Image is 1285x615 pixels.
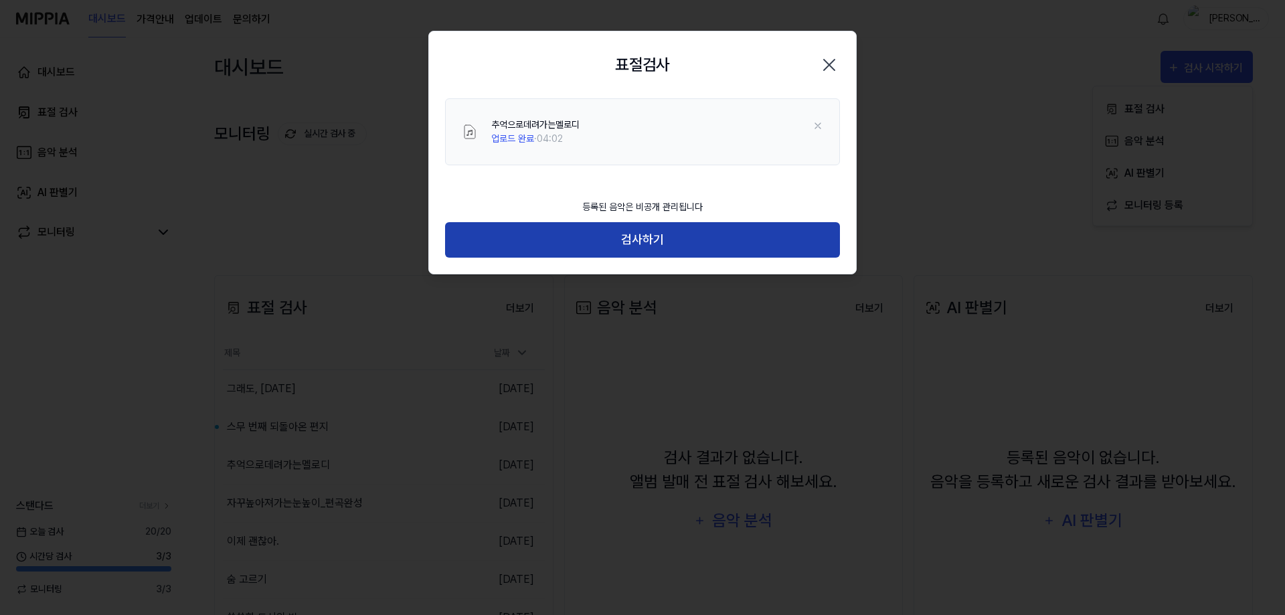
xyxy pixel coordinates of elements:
[491,133,534,144] span: 업로드 완료
[491,118,580,132] div: 추억으로데려가는멜로디
[574,192,711,222] div: 등록된 음악은 비공개 관리됩니다
[445,222,840,258] button: 검사하기
[462,124,478,140] img: File Select
[615,53,670,77] h2: 표절검사
[491,132,580,146] div: · 04:02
